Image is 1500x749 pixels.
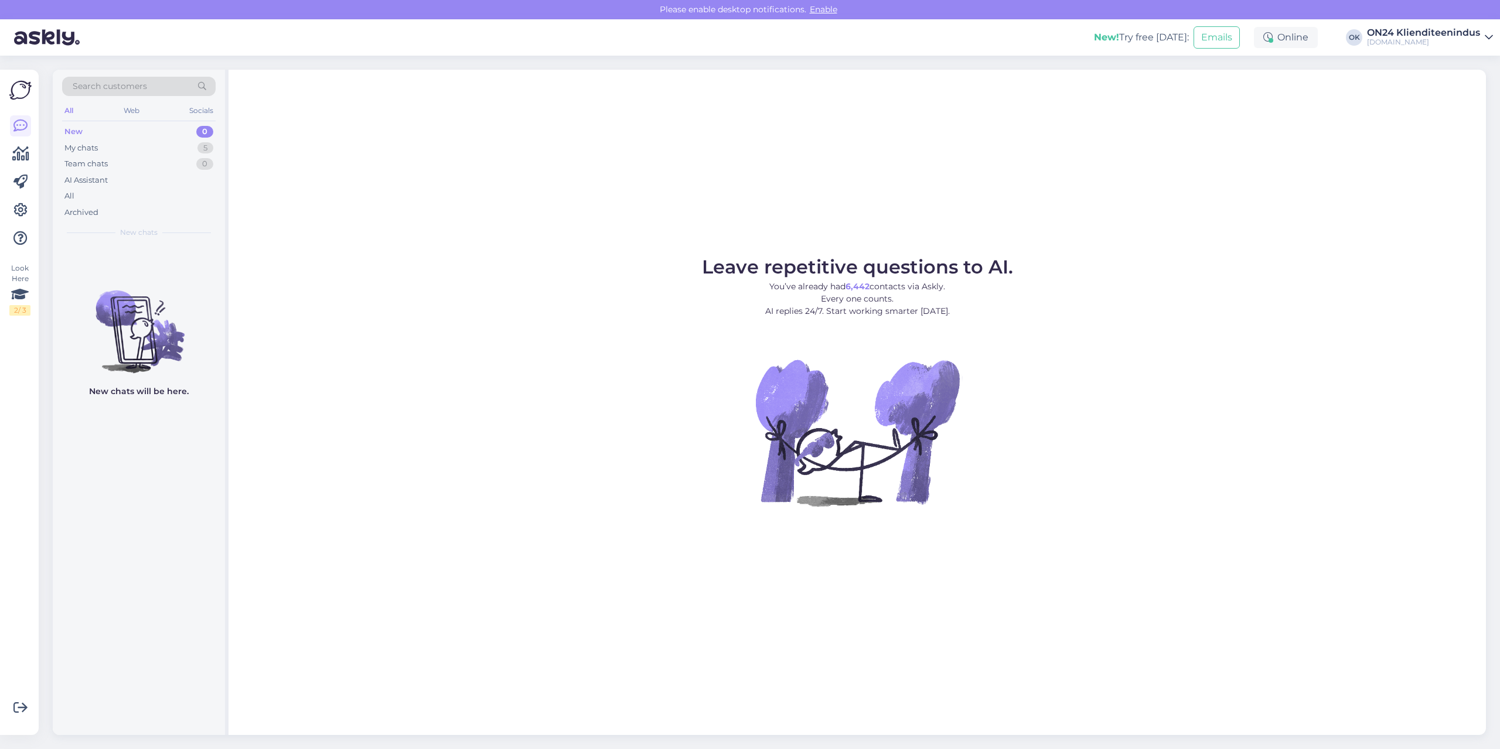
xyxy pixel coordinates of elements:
[196,158,213,170] div: 0
[1367,37,1480,47] div: [DOMAIN_NAME]
[196,126,213,138] div: 0
[1367,28,1493,47] a: ON24 Klienditeenindus[DOMAIN_NAME]
[806,4,841,15] span: Enable
[1094,32,1119,43] b: New!
[62,103,76,118] div: All
[64,175,108,186] div: AI Assistant
[1254,27,1318,48] div: Online
[53,269,225,375] img: No chats
[64,207,98,218] div: Archived
[73,80,147,93] span: Search customers
[1346,29,1362,46] div: OK
[89,385,189,398] p: New chats will be here.
[702,255,1013,278] span: Leave repetitive questions to AI.
[752,327,963,538] img: No Chat active
[64,126,83,138] div: New
[121,103,142,118] div: Web
[120,227,158,238] span: New chats
[9,263,30,316] div: Look Here
[1367,28,1480,37] div: ON24 Klienditeenindus
[9,79,32,101] img: Askly Logo
[9,305,30,316] div: 2 / 3
[1194,26,1240,49] button: Emails
[702,281,1013,317] p: You’ve already had contacts via Askly. Every one counts. AI replies 24/7. Start working smarter [...
[846,281,870,292] b: 6,442
[64,190,74,202] div: All
[197,142,213,154] div: 5
[187,103,216,118] div: Socials
[64,142,98,154] div: My chats
[1094,30,1189,45] div: Try free [DATE]:
[64,158,108,170] div: Team chats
